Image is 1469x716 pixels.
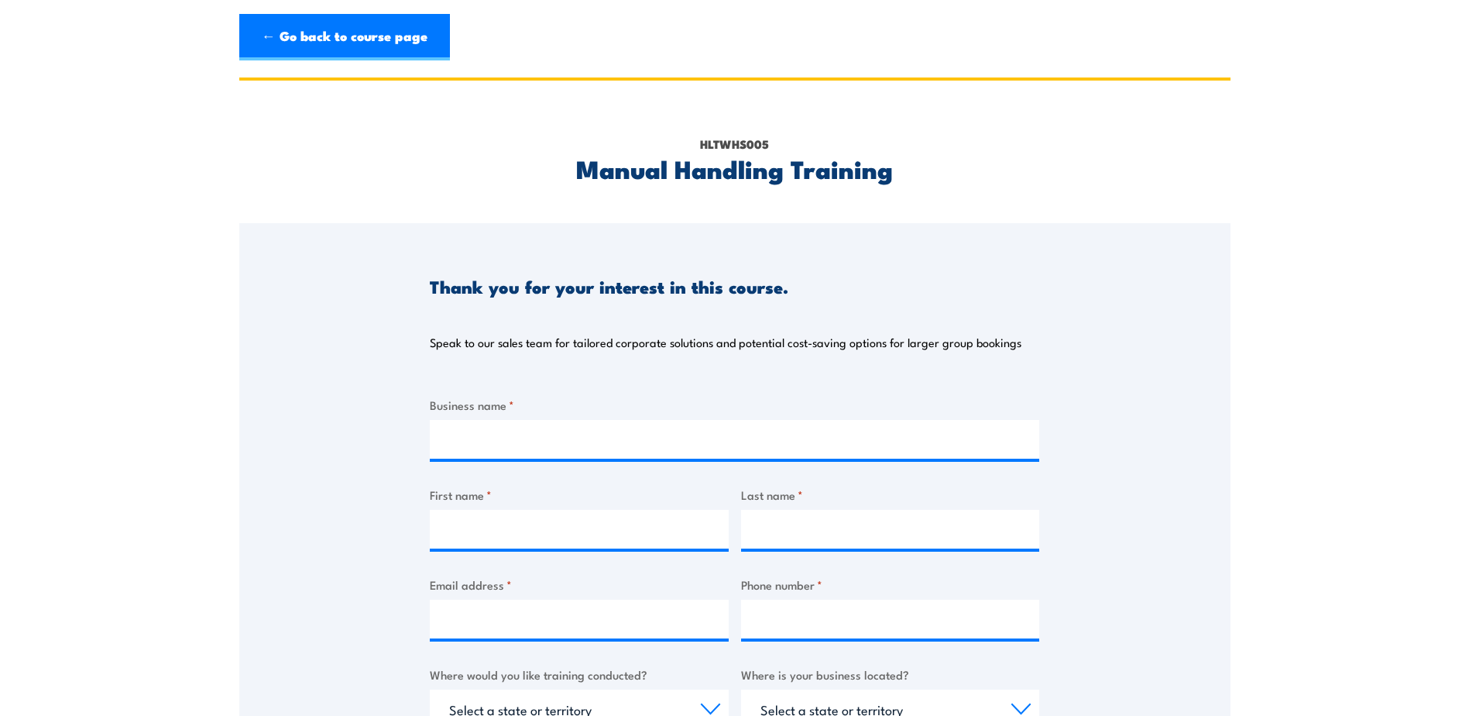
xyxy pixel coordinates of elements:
label: Where would you like training conducted? [430,666,729,683]
label: Business name [430,396,1039,414]
p: HLTWHS005 [430,136,1039,153]
p: Speak to our sales team for tailored corporate solutions and potential cost-saving options for la... [430,335,1021,350]
label: Last name [741,486,1040,504]
h3: Thank you for your interest in this course. [430,277,788,295]
label: First name [430,486,729,504]
label: Where is your business located? [741,666,1040,683]
label: Phone number [741,576,1040,594]
h2: Manual Handling Training [430,157,1039,179]
label: Email address [430,576,729,594]
a: ← Go back to course page [239,14,450,60]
